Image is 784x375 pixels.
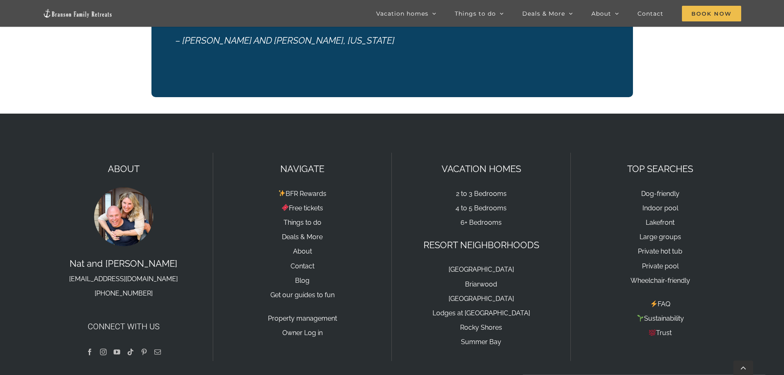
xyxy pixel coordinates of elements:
[281,204,323,212] a: Free tickets
[270,291,335,299] a: Get our guides to fun
[175,35,395,46] em: – [PERSON_NAME] AND [PERSON_NAME], [US_STATE]
[649,329,672,337] a: Trust
[293,247,312,255] a: About
[282,329,323,337] a: Owner Log in
[400,238,562,252] p: RESORT NEIGHBORHOODS
[649,329,656,336] img: 💯
[295,277,309,284] a: Blog
[284,219,321,226] a: Things to do
[641,190,679,198] a: Dog-friendly
[43,256,205,300] p: Nat and [PERSON_NAME]
[642,262,679,270] a: Private pool
[456,190,507,198] a: 2 to 3 Bedrooms
[640,233,681,241] a: Large groups
[268,314,337,322] a: Property management
[127,349,134,355] a: Tiktok
[449,295,514,303] a: [GEOGRAPHIC_DATA]
[282,204,288,211] img: 🎟️
[433,309,530,317] a: Lodges at [GEOGRAPHIC_DATA]
[637,11,663,16] span: Contact
[638,247,682,255] a: Private hot tub
[591,11,611,16] span: About
[282,233,323,241] a: Deals & More
[460,324,502,331] a: Rocky Shores
[43,320,205,333] h4: Connect with us
[522,11,565,16] span: Deals & More
[642,204,678,212] a: Indoor pool
[291,262,314,270] a: Contact
[455,11,496,16] span: Things to do
[456,204,507,212] a: 4 to 5 Bedrooms
[651,300,657,307] img: ⚡️
[682,6,741,21] span: Book Now
[114,349,120,355] a: YouTube
[69,275,178,283] a: [EMAIL_ADDRESS][DOMAIN_NAME]
[465,280,497,288] a: Briarwood
[86,349,93,355] a: Facebook
[630,277,690,284] a: Wheelchair-friendly
[43,9,113,18] img: Branson Family Retreats Logo
[221,162,383,176] p: NAVIGATE
[43,162,205,176] p: ABOUT
[95,289,153,297] a: [PHONE_NUMBER]
[376,11,428,16] span: Vacation homes
[637,315,644,321] img: 🌱
[154,349,161,355] a: Mail
[100,349,107,355] a: Instagram
[93,186,154,247] img: Nat and Tyann
[646,219,675,226] a: Lakefront
[400,162,562,176] p: VACATION HOMES
[449,266,514,273] a: [GEOGRAPHIC_DATA]
[461,338,501,346] a: Summer Bay
[650,300,670,308] a: FAQ
[461,219,502,226] a: 6+ Bedrooms
[279,190,285,196] img: ✨
[579,162,741,176] p: TOP SEARCHES
[636,314,684,322] a: Sustainability
[278,190,326,198] a: BFR Rewards
[141,349,147,355] a: Pinterest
